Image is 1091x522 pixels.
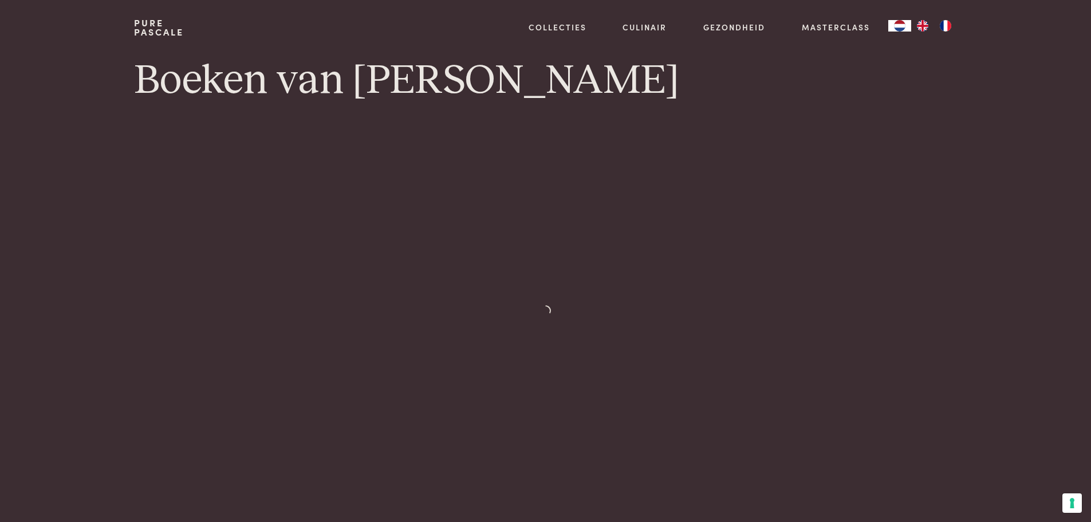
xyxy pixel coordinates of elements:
[888,20,911,32] div: Language
[529,21,586,33] a: Collecties
[134,18,184,37] a: PurePascale
[911,20,957,32] ul: Language list
[134,55,956,107] h1: Boeken van [PERSON_NAME]
[911,20,934,32] a: EN
[888,20,911,32] a: NL
[623,21,667,33] a: Culinair
[802,21,870,33] a: Masterclass
[703,21,765,33] a: Gezondheid
[934,20,957,32] a: FR
[1062,493,1082,513] button: Uw voorkeuren voor toestemming voor trackingtechnologieën
[888,20,957,32] aside: Language selected: Nederlands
